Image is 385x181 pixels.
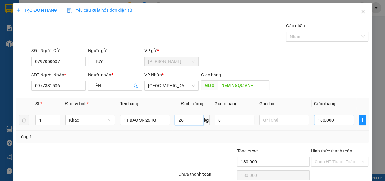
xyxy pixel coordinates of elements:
span: TẠO ĐƠN HÀNG [16,8,57,13]
span: Định lượng [181,101,203,106]
button: delete [19,115,29,125]
span: plus [359,118,366,123]
div: Người gửi [88,47,142,54]
span: close [361,9,365,14]
span: Khác [69,115,112,125]
span: Giao [201,80,218,90]
button: plus [359,115,366,125]
button: Close [354,3,372,20]
span: plus [16,8,21,12]
input: VD: Bàn, Ghế [120,115,170,125]
span: user-add [133,83,138,88]
span: Cước hàng [314,101,335,106]
div: SĐT Người Nhận [31,71,86,78]
span: Yêu cầu xuất hóa đơn điện tử [67,8,132,13]
span: Giá trị hàng [215,101,237,106]
span: kg [203,115,210,125]
input: Ghi Chú [259,115,309,125]
th: Ghi chú [257,98,312,110]
input: 0 [215,115,254,125]
span: Bảo Lộc [148,57,195,66]
div: VP gửi [144,47,199,54]
span: SL [35,101,40,106]
img: icon [67,8,72,13]
input: Dọc đường [218,80,269,90]
span: VP Nhận [144,72,162,77]
span: Thanh Hóa [148,81,195,90]
div: Người nhận [88,71,142,78]
label: Gán nhãn [286,23,305,28]
span: Giao hàng [201,72,221,77]
div: Tổng: 1 [19,133,149,140]
div: SĐT Người Gửi [31,47,86,54]
span: Tổng cước [237,148,258,153]
span: Tên hàng [120,101,138,106]
label: Hình thức thanh toán [311,148,352,153]
span: Đơn vị tính [65,101,89,106]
